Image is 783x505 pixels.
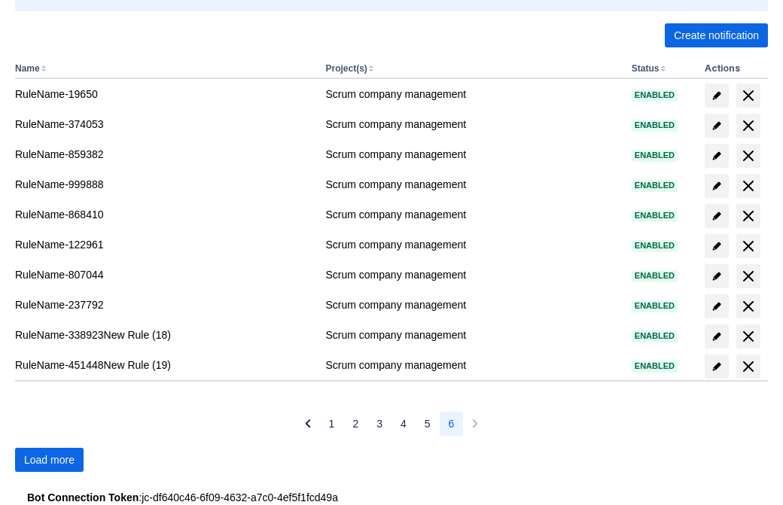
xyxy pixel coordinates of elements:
button: Name [15,63,40,74]
div: RuleName-807044 [15,267,313,282]
div: RuleName-999888 [15,177,313,192]
div: RuleName-237792 [15,297,313,312]
div: Scrum company management [325,147,619,162]
button: Page 3 [367,412,391,436]
button: Status [632,63,660,74]
span: delete [739,357,757,376]
button: Previous [296,412,320,436]
span: Enabled [632,332,678,340]
button: Page 5 [416,412,440,436]
span: edit [711,330,723,342]
th: Actions [699,59,768,79]
span: edit [711,90,723,102]
div: RuleName-451448New Rule (19) [15,357,313,373]
span: delete [739,117,757,135]
div: Scrum company management [325,117,619,132]
span: edit [711,300,723,312]
div: RuleName-19650 [15,87,313,102]
div: Scrum company management [325,357,619,373]
div: Scrum company management [325,207,619,222]
span: delete [739,147,757,165]
span: 3 [376,412,382,436]
div: RuleName-122961 [15,237,313,252]
div: Scrum company management [325,267,619,282]
span: Enabled [632,362,678,370]
div: RuleName-338923New Rule (18) [15,327,313,342]
span: Create notification [674,23,759,47]
span: delete [739,177,757,195]
span: Enabled [632,151,678,160]
span: delete [739,267,757,285]
button: Page 6 [440,412,464,436]
div: RuleName-374053 [15,117,313,132]
span: Enabled [632,272,678,280]
span: Enabled [632,242,678,250]
span: delete [739,207,757,225]
span: 4 [401,412,407,436]
button: Page 4 [391,412,416,436]
div: Scrum company management [325,87,619,102]
button: Project(s) [325,63,367,74]
span: Enabled [632,121,678,129]
span: Enabled [632,302,678,310]
span: edit [711,180,723,192]
span: delete [739,237,757,255]
button: Next [463,412,487,436]
span: edit [711,360,723,373]
strong: Bot Connection Token [27,491,139,503]
span: edit [711,270,723,282]
button: Load more [15,448,84,472]
span: delete [739,327,757,345]
div: RuleName-859382 [15,147,313,162]
span: Enabled [632,181,678,190]
div: : jc-df640c46-6f09-4632-a7c0-4ef5f1fcd49a [27,490,756,505]
span: Enabled [632,91,678,99]
span: edit [711,210,723,222]
div: Scrum company management [325,327,619,342]
button: Page 1 [320,412,344,436]
span: edit [711,240,723,252]
div: RuleName-868410 [15,207,313,222]
span: 5 [425,412,431,436]
button: Page 2 [343,412,367,436]
span: 1 [329,412,335,436]
div: Scrum company management [325,297,619,312]
span: delete [739,87,757,105]
nav: Pagination [296,412,488,436]
div: Scrum company management [325,177,619,192]
span: 2 [352,412,358,436]
span: edit [711,120,723,132]
span: delete [739,297,757,315]
span: Load more [24,448,75,472]
div: Scrum company management [325,237,619,252]
button: Create notification [665,23,768,47]
span: 6 [449,412,455,436]
span: Enabled [632,211,678,220]
span: edit [711,150,723,162]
